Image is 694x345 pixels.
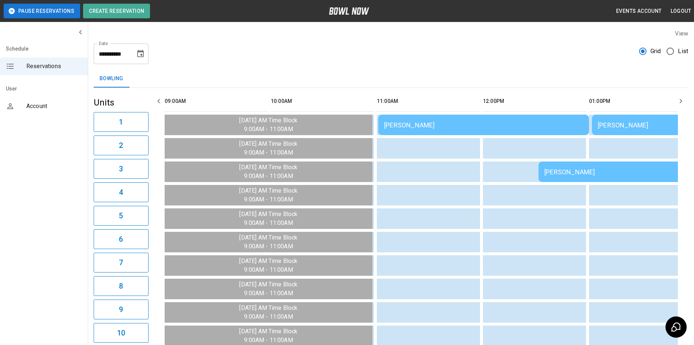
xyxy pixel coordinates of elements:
span: List [678,47,688,56]
h6: 7 [119,257,123,268]
th: 09:00AM [165,91,268,112]
div: [PERSON_NAME] [384,121,583,129]
span: Account [26,102,82,111]
h6: 3 [119,163,123,175]
h6: 1 [119,116,123,128]
h6: 9 [119,304,123,315]
button: 8 [94,276,149,296]
button: Pause Reservations [4,4,80,18]
button: Bowling [94,70,129,88]
th: 12:00PM [483,91,586,112]
span: Reservations [26,62,82,71]
button: Choose date, selected date is Aug 10, 2025 [133,47,148,61]
button: 6 [94,229,149,249]
div: inventory tabs [94,70,688,88]
button: 7 [94,253,149,272]
span: Grid [650,47,661,56]
th: 10:00AM [271,91,374,112]
button: 2 [94,136,149,155]
button: 5 [94,206,149,226]
button: 10 [94,323,149,343]
button: 4 [94,182,149,202]
h6: 6 [119,233,123,245]
label: View [675,30,688,37]
h5: Units [94,97,149,108]
button: Logout [668,4,694,18]
h6: 8 [119,280,123,292]
h6: 5 [119,210,123,222]
th: 11:00AM [377,91,480,112]
button: 3 [94,159,149,179]
button: Events Account [613,4,665,18]
h6: 2 [119,140,123,151]
button: 9 [94,300,149,319]
button: Create Reservation [83,4,150,18]
img: logo [329,7,369,15]
h6: 4 [119,186,123,198]
div: [PERSON_NAME] [544,168,690,176]
button: 1 [94,112,149,132]
h6: 10 [117,327,125,339]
